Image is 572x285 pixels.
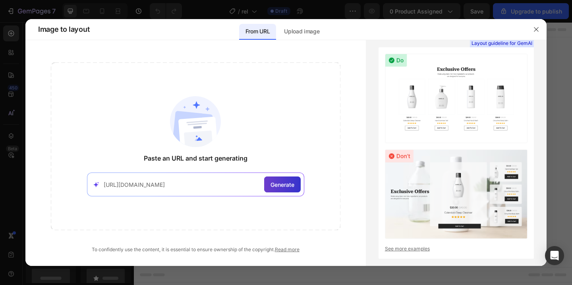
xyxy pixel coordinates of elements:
[271,180,294,189] span: Generate
[240,161,296,177] button: Add elements
[245,27,270,36] p: From URL
[385,245,528,252] a: See more examples
[284,27,319,36] p: Upload image
[190,145,286,155] div: Start with Sections from sidebar
[185,206,292,212] div: Start with Generating from URL or image
[51,246,340,253] div: To confidently use the content, it is essential to ensure ownership of the copyright.
[472,40,532,47] span: Layout guideline for GemAI
[181,161,235,177] button: Add sections
[275,246,300,252] a: Read more
[104,180,261,189] input: Paste your link here
[144,153,247,163] span: Paste an URL and start generating
[545,246,564,265] div: Open Intercom Messenger
[38,25,89,34] span: Image to layout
